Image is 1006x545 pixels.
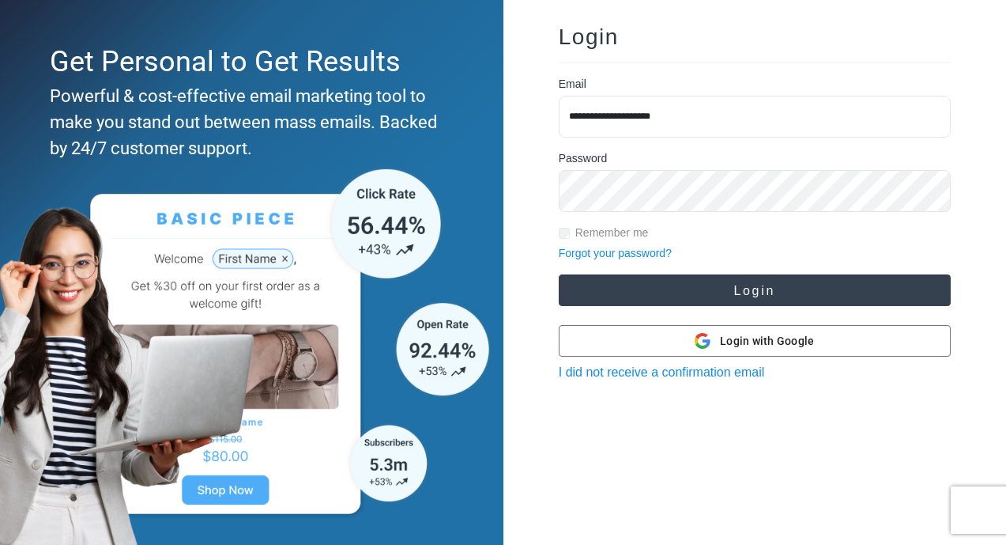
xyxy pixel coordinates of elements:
[559,25,619,49] span: Login
[559,247,672,259] a: Forgot your password?
[559,76,586,93] label: Email
[559,274,951,306] button: Login
[720,333,814,350] span: Login with Google
[559,150,607,167] label: Password
[559,325,951,357] button: Login with Google
[575,225,649,241] label: Remember me
[50,40,446,83] div: Get Personal to Get Results
[50,83,446,161] div: Powerful & cost-effective email marketing tool to make you stand out between mass emails. Backed ...
[559,365,765,379] a: I did not receive a confirmation email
